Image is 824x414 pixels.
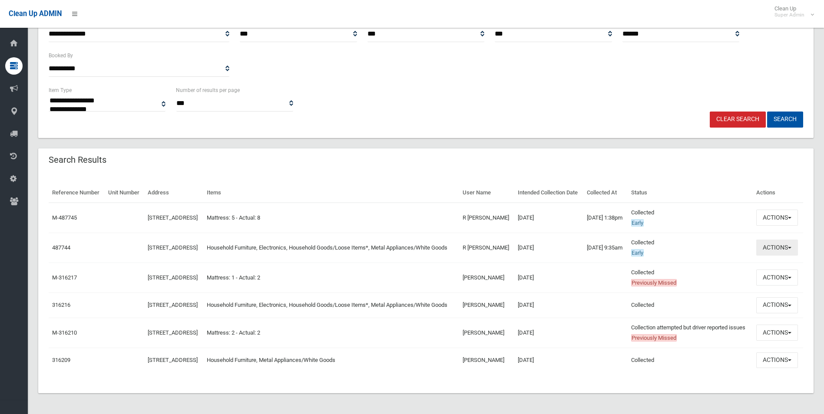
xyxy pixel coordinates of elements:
[148,329,198,336] a: [STREET_ADDRESS]
[514,263,583,292] td: [DATE]
[52,244,70,251] a: 487744
[514,318,583,348] td: [DATE]
[52,357,70,363] a: 316209
[52,302,70,308] a: 316216
[49,85,72,95] label: Item Type
[148,244,198,251] a: [STREET_ADDRESS]
[176,85,240,95] label: Number of results per page
[203,348,459,372] td: Household Furniture, Metal Appliances/White Goods
[756,325,798,341] button: Actions
[631,219,644,227] span: Early
[49,183,105,203] th: Reference Number
[9,10,62,18] span: Clean Up ADMIN
[583,183,627,203] th: Collected At
[756,269,798,286] button: Actions
[148,214,198,221] a: [STREET_ADDRESS]
[628,183,753,203] th: Status
[52,329,77,336] a: M-316210
[203,183,459,203] th: Items
[459,203,514,233] td: R [PERSON_NAME]
[514,292,583,318] td: [DATE]
[203,292,459,318] td: Household Furniture, Electronics, Household Goods/Loose Items*, Metal Appliances/White Goods
[631,249,644,256] span: Early
[628,203,753,233] td: Collected
[148,302,198,308] a: [STREET_ADDRESS]
[583,233,627,263] td: [DATE] 9:35am
[756,352,798,368] button: Actions
[628,348,753,372] td: Collected
[514,348,583,372] td: [DATE]
[38,151,117,168] header: Search Results
[514,183,583,203] th: Intended Collection Date
[52,214,77,221] a: M-487745
[459,292,514,318] td: [PERSON_NAME]
[52,274,77,281] a: M-316217
[203,203,459,233] td: Mattress: 5 - Actual: 8
[459,263,514,292] td: [PERSON_NAME]
[631,279,677,286] span: Previously Missed
[756,240,798,256] button: Actions
[514,203,583,233] td: [DATE]
[203,318,459,348] td: Mattress: 2 - Actual: 2
[583,203,627,233] td: [DATE] 1:38pm
[753,183,803,203] th: Actions
[459,348,514,372] td: [PERSON_NAME]
[628,318,753,348] td: Collection attempted but driver reported issues
[514,233,583,263] td: [DATE]
[774,12,804,18] small: Super Admin
[105,183,144,203] th: Unit Number
[49,51,73,60] label: Booked By
[203,233,459,263] td: Household Furniture, Electronics, Household Goods/Loose Items*, Metal Appliances/White Goods
[628,263,753,292] td: Collected
[148,274,198,281] a: [STREET_ADDRESS]
[144,183,203,203] th: Address
[710,112,766,128] a: Clear Search
[628,233,753,263] td: Collected
[459,183,514,203] th: User Name
[756,210,798,226] button: Actions
[459,233,514,263] td: R [PERSON_NAME]
[631,334,677,342] span: Previously Missed
[767,112,803,128] button: Search
[628,292,753,318] td: Collected
[770,5,813,18] span: Clean Up
[756,297,798,313] button: Actions
[203,263,459,292] td: Mattress: 1 - Actual: 2
[148,357,198,363] a: [STREET_ADDRESS]
[459,318,514,348] td: [PERSON_NAME]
